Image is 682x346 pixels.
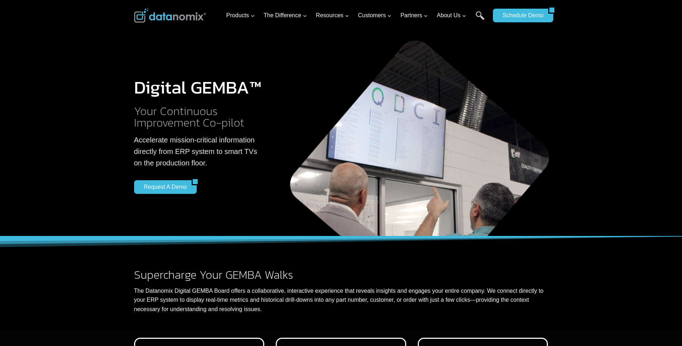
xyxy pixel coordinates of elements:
[226,11,255,20] span: Products
[134,269,548,281] h2: Supercharge Your GEMBA Walks
[493,9,548,22] a: Schedule Demo
[134,286,548,314] p: The Datanomix Digital GEMBA Board offers a collaborative, interactive experience that reveals ins...
[223,4,489,27] nav: Primary Navigation
[437,11,466,20] span: About Us
[316,11,349,20] span: Resources
[134,105,262,128] h2: Your Continuous Improvement Co-pilot
[134,134,262,169] p: Accelerate mission-critical information directly from ERP system to smart TVs on the production f...
[134,78,262,96] h1: Digital GEMBA™
[134,180,192,194] a: Request a Demo
[358,11,392,20] span: Customers
[476,11,485,27] a: Search
[134,8,206,23] img: Datanomix
[400,11,428,20] span: Partners
[264,11,307,20] span: The Difference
